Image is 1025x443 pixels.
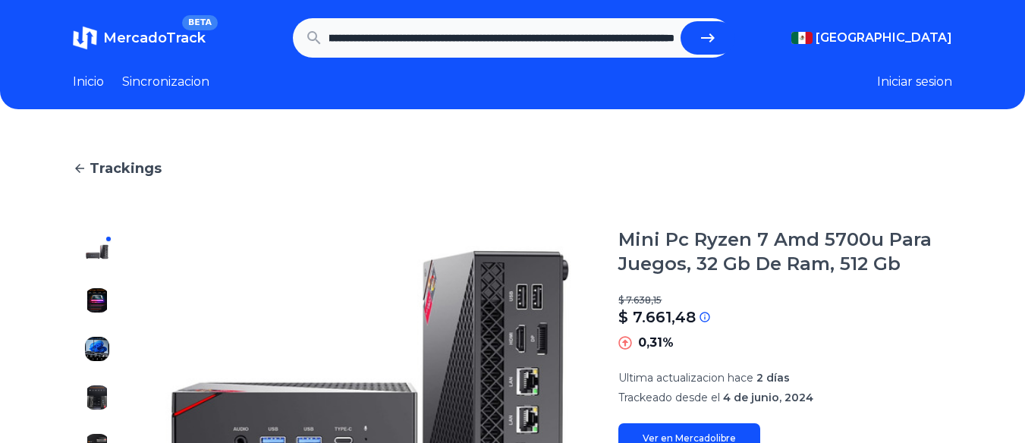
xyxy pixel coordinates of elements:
img: Mexico [791,32,813,44]
img: Mini Pc Ryzen 7 Amd 5700u Para Juegos, 32 Gb De Ram, 512 Gb [85,385,109,410]
span: BETA [182,15,218,30]
p: $ 7.661,48 [618,306,696,328]
img: Mini Pc Ryzen 7 Amd 5700u Para Juegos, 32 Gb De Ram, 512 Gb [85,337,109,361]
a: Inicio [73,73,104,91]
img: MercadoTrack [73,26,97,50]
span: Trackings [90,158,162,179]
img: Mini Pc Ryzen 7 Amd 5700u Para Juegos, 32 Gb De Ram, 512 Gb [85,240,109,264]
a: Trackings [73,158,952,179]
span: Ultima actualizacion hace [618,371,753,385]
img: Mini Pc Ryzen 7 Amd 5700u Para Juegos, 32 Gb De Ram, 512 Gb [85,288,109,313]
span: Trackeado desde el [618,391,720,404]
a: Sincronizacion [122,73,209,91]
span: [GEOGRAPHIC_DATA] [816,29,952,47]
span: 4 de junio, 2024 [723,391,813,404]
button: Iniciar sesion [877,73,952,91]
p: 0,31% [638,334,674,352]
button: [GEOGRAPHIC_DATA] [791,29,952,47]
span: 2 días [756,371,790,385]
a: MercadoTrackBETA [73,26,206,50]
span: MercadoTrack [103,30,206,46]
p: $ 7.638,15 [618,294,952,306]
h1: Mini Pc Ryzen 7 Amd 5700u Para Juegos, 32 Gb De Ram, 512 Gb [618,228,952,276]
